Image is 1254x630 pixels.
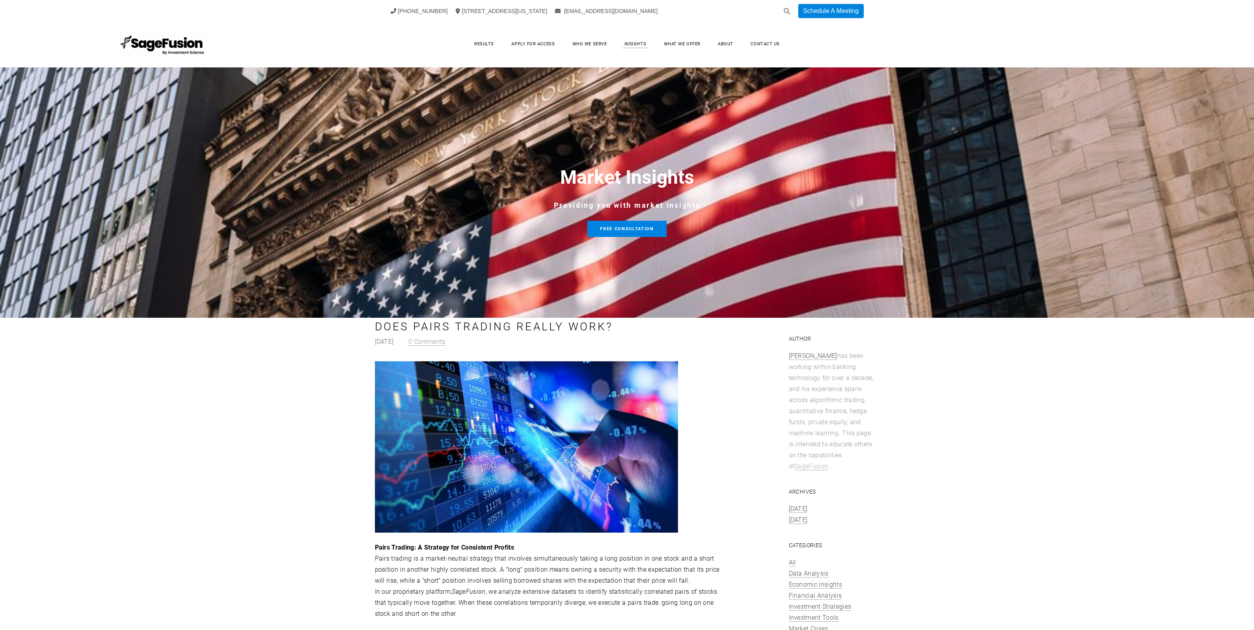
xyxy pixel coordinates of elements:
[789,559,796,567] a: All
[789,516,808,524] a: [DATE]
[789,614,838,622] a: Investment Tools
[375,320,613,333] a: Does Pairs Trading Really Work?
[789,537,876,553] h2: Categories
[503,38,563,50] a: Apply for Access
[789,331,876,347] h2: Author
[617,38,654,50] a: Insights
[560,166,694,188] font: Market Insights
[789,484,876,500] h2: Archives
[587,221,666,237] a: free consultation
[743,38,788,50] a: Contact Us
[794,462,828,470] a: SageFusion
[456,8,548,14] a: [STREET_ADDRESS][US_STATE]
[554,201,701,209] span: Providing you with market insights
[452,588,485,595] em: SageFusion
[789,352,874,470] span: has been working within banking technology for over a decade, and his experience spans across alg...
[710,38,741,50] a: About
[375,360,678,533] img: Picture
[391,8,448,14] a: [PHONE_NUMBER]
[600,226,654,231] span: free consultation
[375,339,394,347] span: [DATE]
[565,38,615,50] a: Who We Serve
[798,4,863,18] a: Schedule A Meeting
[789,581,842,589] a: Economic Insights
[118,30,207,58] img: SageFusion | Intelligent Investment Management
[656,38,708,50] a: What We Offer
[789,603,852,611] a: Investment Strategies
[555,8,658,14] a: [EMAIL_ADDRESS][DOMAIN_NAME]
[789,352,837,360] a: [PERSON_NAME]
[375,544,514,551] strong: Pairs Trading: A Strategy for Consistent Profits
[466,38,502,50] a: Results
[789,592,842,600] a: Financial Analysis
[408,338,445,346] a: 0 Comments
[789,505,808,513] a: [DATE]
[789,570,829,578] a: Data Analysis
